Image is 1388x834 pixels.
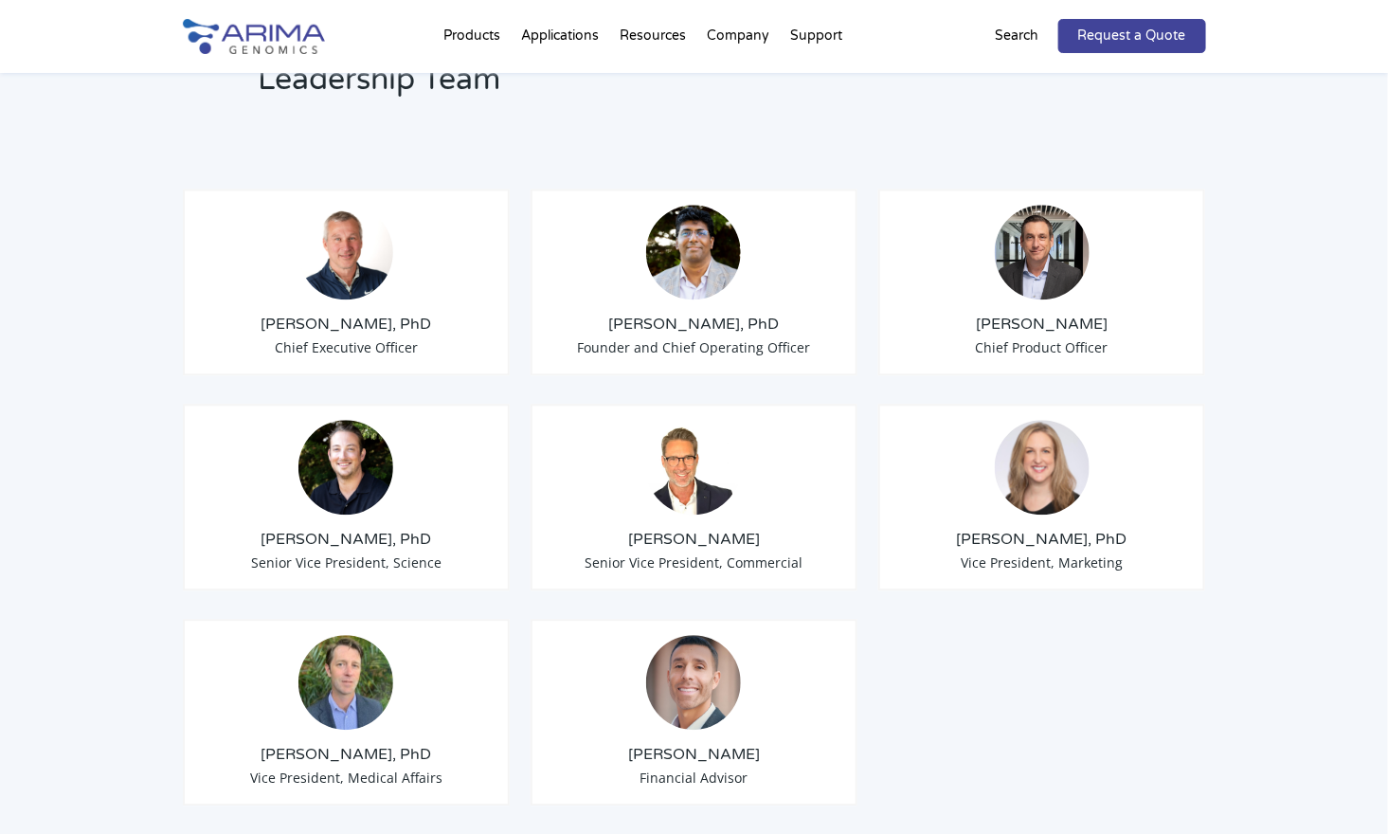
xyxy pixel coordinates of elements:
[298,205,393,299] img: Tom-Willis.jpg
[1058,19,1206,53] a: Request a Quote
[275,338,418,356] span: Chief Executive Officer
[894,314,1190,335] h3: [PERSON_NAME]
[995,205,1090,299] img: Chris-Roberts.jpg
[250,769,442,787] span: Vice President, Medical Affairs
[995,420,1090,515] img: 19364919-cf75-45a2-a608-1b8b29f8b955.jpg
[259,59,936,116] h2: Leadership Team
[251,553,442,571] span: Senior Vice President, Science
[183,19,325,54] img: Arima-Genomics-logo
[547,529,842,550] h3: [PERSON_NAME]
[199,744,495,765] h3: [PERSON_NAME], PhD
[894,529,1190,550] h3: [PERSON_NAME], PhD
[298,420,393,515] img: Anthony-Schmitt_Arima-Genomics.png
[547,744,842,765] h3: [PERSON_NAME]
[996,24,1039,48] p: Search
[646,420,741,515] img: David-Duvall-Headshot.jpg
[547,314,842,335] h3: [PERSON_NAME], PhD
[640,769,748,787] span: Financial Advisor
[199,314,495,335] h3: [PERSON_NAME], PhD
[298,635,393,730] img: 1632501909860.jpeg
[976,338,1109,356] span: Chief Product Officer
[646,635,741,730] img: A.-Seltser-Headshot.jpeg
[646,205,741,299] img: Sid-Selvaraj_Arima-Genomics.png
[577,338,810,356] span: Founder and Chief Operating Officer
[199,529,495,550] h3: [PERSON_NAME], PhD
[585,553,802,571] span: Senior Vice President, Commercial
[961,553,1123,571] span: Vice President, Marketing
